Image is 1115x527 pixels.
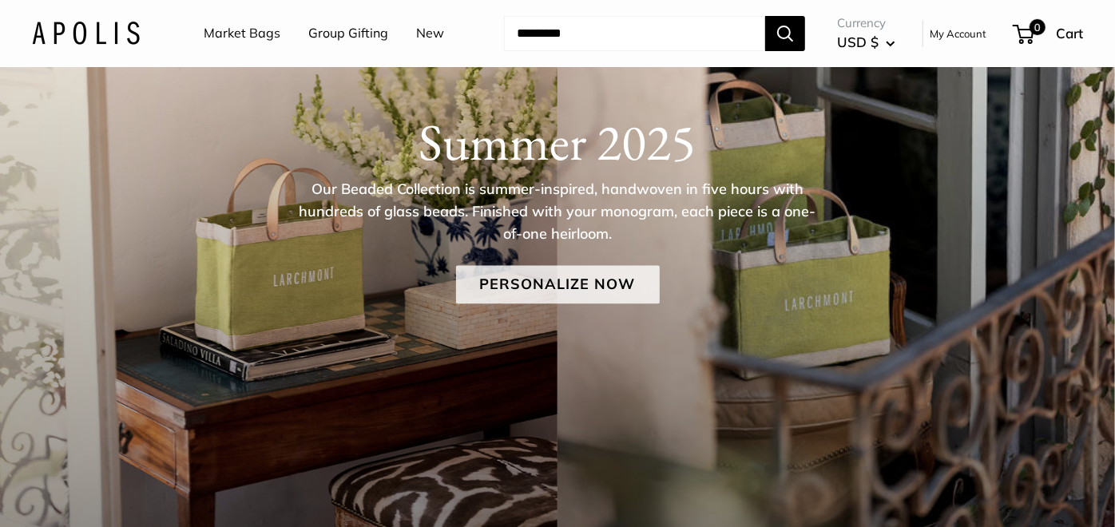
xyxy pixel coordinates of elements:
[765,16,805,51] button: Search
[32,22,140,45] img: Apolis
[930,24,986,43] a: My Account
[298,179,817,246] p: Our Beaded Collection is summer-inspired, handwoven in five hours with hundreds of glass beads. F...
[504,16,765,51] input: Search...
[1056,25,1083,42] span: Cart
[837,12,895,34] span: Currency
[204,22,280,46] a: Market Bags
[837,30,895,55] button: USD $
[308,22,388,46] a: Group Gifting
[32,113,1083,173] h1: Summer 2025
[1030,19,1046,35] span: 0
[416,22,444,46] a: New
[837,34,879,50] span: USD $
[456,266,660,304] a: Personalize Now
[1014,21,1083,46] a: 0 Cart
